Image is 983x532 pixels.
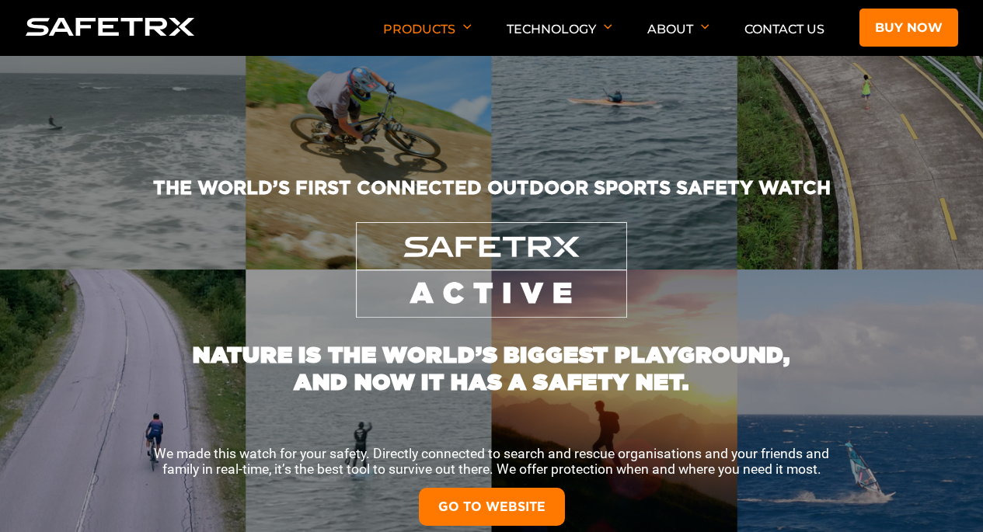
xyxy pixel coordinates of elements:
p: Products [383,22,472,56]
a: GO TO WEBSITE [419,488,565,526]
a: Contact Us [744,22,824,37]
p: About [647,22,709,56]
h1: NATURE IS THE WORLD’S BIGGEST PLAYGROUND, AND NOW IT HAS A SAFETY NET. [181,318,803,395]
img: Arrow down icon [463,24,472,30]
p: We made this watch for your safety. Directly connected to search and rescue organisations and you... [142,446,842,477]
a: Buy now [859,9,958,47]
img: Arrow down icon [701,24,709,30]
img: SafeTrx Active Logo [356,222,626,318]
img: Logo SafeTrx [26,18,195,36]
img: Arrow down icon [604,24,612,30]
h2: THE WORLD’S FIRST CONNECTED OUTDOOR SPORTS SAFETY WATCH [99,176,885,222]
p: Technology [507,22,612,56]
